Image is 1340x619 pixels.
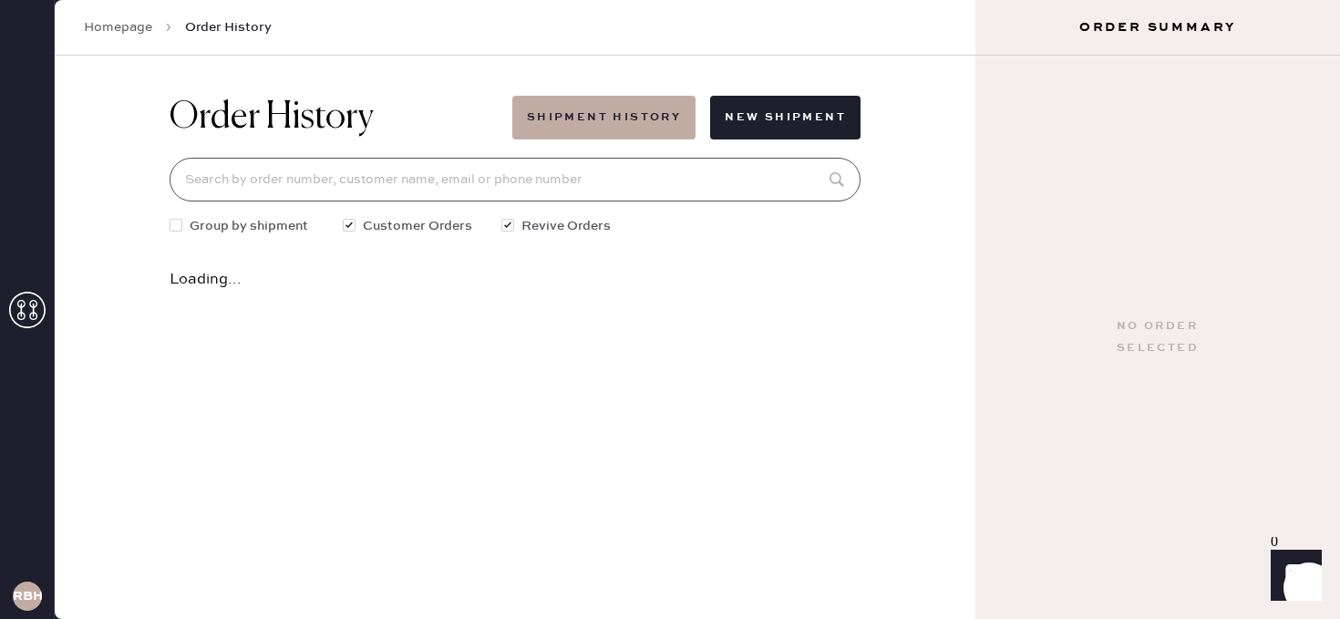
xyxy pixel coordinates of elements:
[84,18,152,36] a: Homepage
[512,96,696,139] button: Shipment History
[170,273,861,287] div: Loading...
[363,216,472,236] span: Customer Orders
[13,590,42,603] h3: RBHA
[975,18,1340,36] h3: Order Summary
[521,216,611,236] span: Revive Orders
[185,18,272,36] span: Order History
[190,216,308,236] span: Group by shipment
[710,96,861,139] button: New Shipment
[170,96,374,139] h1: Order History
[1253,537,1332,615] iframe: Front Chat
[170,158,861,201] input: Search by order number, customer name, email or phone number
[1117,315,1199,359] div: No order selected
